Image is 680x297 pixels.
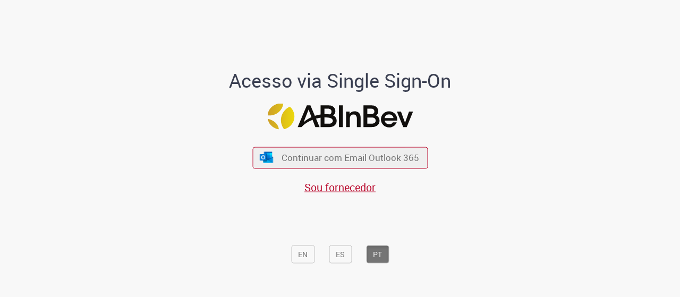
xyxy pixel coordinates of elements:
[329,245,352,263] button: ES
[304,180,376,194] a: Sou fornecedor
[267,104,413,130] img: Logo ABInBev
[366,245,389,263] button: PT
[282,151,419,164] span: Continuar com Email Outlook 365
[252,147,428,168] button: ícone Azure/Microsoft 360 Continuar com Email Outlook 365
[193,70,488,91] h1: Acesso via Single Sign-On
[291,245,314,263] button: EN
[259,152,274,163] img: ícone Azure/Microsoft 360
